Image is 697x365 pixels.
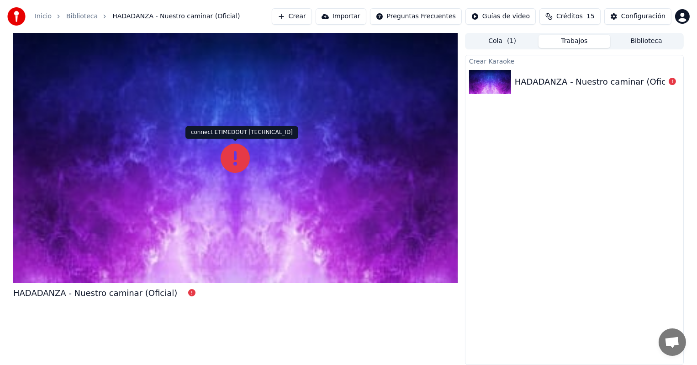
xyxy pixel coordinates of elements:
[185,126,298,139] div: connect ETIMEDOUT [TECHNICAL_ID]
[539,8,601,25] button: Créditos15
[604,8,671,25] button: Configuración
[539,35,611,48] button: Trabajos
[659,328,686,356] a: Chat abierto
[586,12,595,21] span: 15
[515,75,679,88] div: HADADANZA - Nuestro caminar (Oficial)
[621,12,665,21] div: Configuración
[465,55,683,66] div: Crear Karaoke
[465,8,536,25] button: Guías de video
[112,12,240,21] span: HADADANZA - Nuestro caminar (Oficial)
[466,35,539,48] button: Cola
[507,37,516,46] span: ( 1 )
[35,12,52,21] a: Inicio
[610,35,682,48] button: Biblioteca
[370,8,462,25] button: Preguntas Frecuentes
[13,287,177,300] div: HADADANZA - Nuestro caminar (Oficial)
[316,8,366,25] button: Importar
[272,8,312,25] button: Crear
[66,12,98,21] a: Biblioteca
[7,7,26,26] img: youka
[556,12,583,21] span: Créditos
[35,12,240,21] nav: breadcrumb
